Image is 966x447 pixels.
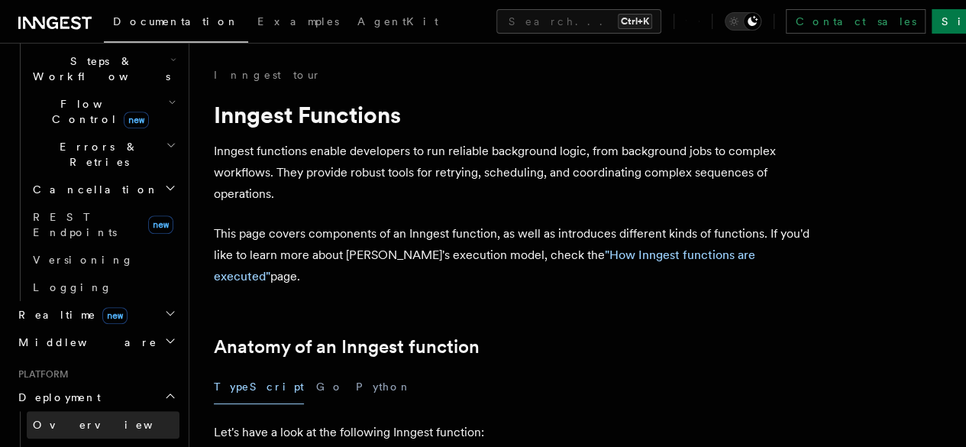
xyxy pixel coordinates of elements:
p: Inngest functions enable developers to run reliable background logic, from background jobs to com... [214,141,825,205]
button: Cancellation [27,176,179,203]
button: Toggle dark mode [725,12,761,31]
button: Realtimenew [12,301,179,329]
a: Versioning [27,246,179,274]
span: Overview [33,419,190,431]
a: Documentation [104,5,248,43]
span: Steps & Workflows [27,53,170,84]
span: new [102,307,128,324]
kbd: Ctrl+K [618,14,652,29]
a: Anatomy of an Inngest function [214,336,480,358]
button: Deployment [12,384,179,411]
button: Search...Ctrl+K [496,9,661,34]
h1: Inngest Functions [214,101,825,128]
button: Steps & Workflows [27,47,179,90]
button: Errors & Retries [27,133,179,176]
span: Documentation [113,15,239,28]
span: Middleware [12,335,157,350]
p: This page covers components of an Inngest function, as well as introduces different kinds of func... [214,223,825,287]
span: Logging [33,281,112,293]
span: Examples [257,15,339,28]
a: Overview [27,411,179,439]
a: Examples [248,5,348,41]
span: Deployment [12,390,101,405]
button: TypeScript [214,370,304,404]
a: Logging [27,274,179,301]
button: Python [356,370,412,404]
span: Flow Control [27,96,168,127]
p: Let's have a look at the following Inngest function: [214,422,825,443]
span: Cancellation [27,182,159,197]
a: AgentKit [348,5,447,41]
span: new [124,112,149,128]
span: AgentKit [357,15,438,28]
div: Inngest Functions [12,20,179,301]
span: REST Endpoints [33,211,117,238]
span: Realtime [12,307,128,322]
a: Inngest tour [214,67,321,83]
a: Contact sales [786,9,926,34]
span: Platform [12,368,69,381]
a: REST Endpointsnew [27,203,179,246]
span: Versioning [33,254,134,266]
span: Errors & Retries [27,139,166,170]
span: new [148,215,173,234]
button: Go [316,370,344,404]
button: Middleware [12,329,179,356]
button: Flow Controlnew [27,90,179,133]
